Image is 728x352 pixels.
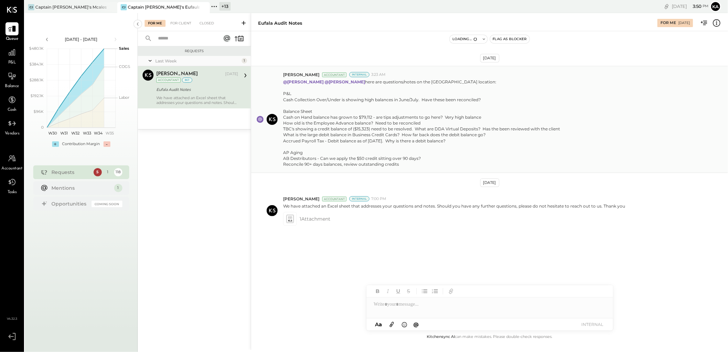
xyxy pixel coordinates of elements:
div: Captain [PERSON_NAME]'s Mcalestar [35,4,107,10]
div: Captain [PERSON_NAME]'s Eufaula [128,4,199,10]
text: W31 [60,131,68,136]
text: 0 [41,125,44,130]
p: here are questions/notes on the [GEOGRAPHIC_DATA] location: [283,79,560,167]
div: Accountant [322,72,347,77]
span: 1 Attachment [300,212,330,226]
strong: @[PERSON_NAME] [325,79,365,84]
button: Flag as Blocker [490,35,530,43]
div: AP Aging [283,150,560,155]
text: W33 [83,131,91,136]
text: $192.1K [31,93,44,98]
div: Cash on Hand balance has grown to $79,112 - are tips adjustments to go here? Very high balance Ho... [283,114,560,144]
div: Coming Soon [92,201,122,207]
div: [DATE] [480,178,499,187]
div: Mentions [52,185,111,191]
span: a [379,321,382,328]
div: AB Destributors - Can we apply the $50 credit sitting over 90 days? Reconcile 90+ days balances, ... [283,155,560,167]
button: Unordered List [420,287,429,296]
strong: @[PERSON_NAME] [283,79,324,84]
div: Eufala Audit Notes [258,20,302,26]
a: Tasks [0,176,24,196]
span: Vendors [5,131,20,137]
button: Ka [710,1,721,12]
text: $288.1K [29,78,44,82]
span: Cash [8,107,16,113]
a: Vendors [0,117,24,137]
span: Accountant [2,166,23,172]
span: [PERSON_NAME] [283,72,319,78]
div: Accountant [156,78,181,83]
div: Opportunities [52,200,88,207]
button: Italic [384,287,392,296]
p: We have attached an Excel sheet that addresses your questions and notes. Should you have any furt... [283,203,625,209]
div: Last Week [155,58,240,64]
div: Cash Collection Over/Under is showing high balances in June/July. Have these been reconciled? [283,97,560,103]
button: Aa [373,321,384,328]
button: Underline [394,287,403,296]
div: + 13 [219,2,231,11]
div: [DATE] [480,54,499,62]
div: Internal [349,72,369,77]
button: INTERNAL [579,320,606,329]
button: Strikethrough [404,287,413,296]
a: Accountant [0,152,24,172]
span: [PERSON_NAME] [283,196,319,202]
text: W35 [106,131,114,136]
div: 1 [242,58,247,63]
div: - [104,141,110,147]
text: W32 [71,131,80,136]
div: Requests [141,49,247,54]
div: 5 [94,168,102,176]
a: Cash [0,93,24,113]
span: 3:23 AM [371,72,386,78]
div: CJ [28,4,34,10]
span: Queue [6,36,19,42]
button: Ordered List [430,287,439,296]
div: CJ [121,4,127,10]
div: Closed [196,20,217,27]
span: Tasks [8,189,17,196]
div: We have attached an Excel sheet that addresses your questions and notes. Should you have any furt... [156,95,238,105]
span: P&L [8,60,16,66]
div: int [182,78,192,83]
div: [DATE] [225,71,238,77]
div: For Me [145,20,166,27]
div: 1 [114,184,122,192]
div: Contribution Margin [62,141,100,147]
div: Balance Sheet [283,108,560,114]
div: Requests [52,169,90,176]
div: For Me [660,20,676,26]
div: [DATE] [678,21,690,25]
div: + [52,141,59,147]
text: $480.1K [29,46,44,51]
text: W34 [94,131,103,136]
div: Accountant [322,197,347,201]
div: Internal [349,196,369,201]
text: $96K [34,109,44,114]
button: @ [411,320,421,329]
div: 1 [104,168,112,176]
div: copy link [663,3,670,10]
a: Queue [0,22,24,42]
div: [DATE] - [DATE] [52,36,110,42]
a: Balance [0,70,24,90]
text: $384.1K [29,62,44,67]
div: P&L [283,91,560,96]
text: COGS [119,64,130,69]
span: @ [413,321,419,328]
button: Bold [373,287,382,296]
text: W30 [48,131,57,136]
div: [DATE] [672,3,708,10]
text: Labor [119,95,129,100]
div: [PERSON_NAME] [156,71,198,78]
button: Loading... [450,35,480,43]
text: Sales [119,46,129,51]
div: For Client [167,20,195,27]
div: 118 [114,168,122,176]
span: Balance [5,83,19,90]
span: 7:00 PM [371,196,386,202]
button: Add URL [447,287,456,296]
a: P&L [0,46,24,66]
div: Eufala Audit Notes [156,86,236,93]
